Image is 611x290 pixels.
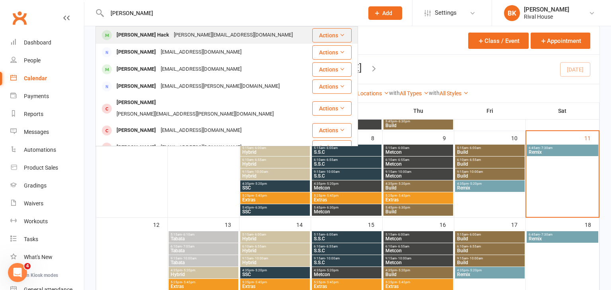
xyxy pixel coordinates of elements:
div: 11 [584,131,599,144]
span: 6:10am [170,245,237,248]
div: Product Sales [24,164,58,171]
span: S.S.C [313,260,380,265]
span: - 5:20pm [397,182,410,186]
span: Build [457,236,523,241]
a: All Types [400,90,429,97]
span: - 5:20pm [325,182,339,186]
button: Class / Event [468,33,529,49]
span: 4:35pm [457,269,523,272]
span: 9:15am [385,257,451,260]
a: What's New [10,248,84,266]
span: - 6:55am [397,245,409,248]
span: - 5:45pm [182,280,195,284]
span: 5:15am [385,233,451,236]
span: 5:15am [457,146,523,150]
span: Metcon [385,260,451,265]
div: [EMAIL_ADDRESS][DOMAIN_NAME] [158,125,244,136]
span: - 10:00am [397,170,411,174]
div: BK [504,5,520,21]
span: - 6:30pm [325,206,339,209]
span: - 6:30pm [254,206,267,209]
div: [EMAIL_ADDRESS][DOMAIN_NAME] [158,46,244,58]
div: [PERSON_NAME][EMAIL_ADDRESS][PERSON_NAME][DOMAIN_NAME] [114,108,276,120]
a: Tasks [10,230,84,248]
span: 5:15am [385,146,451,150]
button: Add [368,6,402,20]
span: 4:35pm [313,269,380,272]
span: 9:15am [313,257,380,260]
span: Hybrid [242,162,308,166]
span: - 5:45pm [325,194,339,197]
a: Waivers [10,195,84,213]
span: 9:15am [457,257,523,260]
span: 9:15am [313,170,380,174]
div: [EMAIL_ADDRESS][PERSON_NAME][DOMAIN_NAME] [158,81,282,92]
span: - 6:00am [325,233,338,236]
div: [PERSON_NAME] [114,125,158,136]
div: Rival House [524,13,569,20]
span: 5:25pm [242,194,308,197]
span: Settings [435,4,457,22]
span: Extras [170,284,237,289]
span: - 5:45pm [397,194,410,197]
strong: with [429,90,440,96]
span: Tabata [170,248,237,253]
input: Search... [105,8,358,19]
span: 5:25pm [242,280,308,284]
div: People [24,57,41,64]
span: 5:45pm [385,120,451,123]
div: 10 [511,131,525,144]
span: - 6:55am [325,158,338,162]
span: Extras [385,284,451,289]
span: Build [385,186,451,190]
span: - 10:00am [253,170,268,174]
span: 5:15am [170,233,237,236]
a: Calendar [10,70,84,87]
span: 5:45pm [385,206,451,209]
a: Clubworx [10,8,29,28]
div: [PERSON_NAME] Hack [114,29,171,41]
span: Extras [313,284,380,289]
span: 9:15am [385,170,451,174]
span: 4:35pm [385,269,451,272]
span: S.S.C [313,162,380,166]
span: - 5:45pm [254,194,267,197]
div: [PERSON_NAME] [114,64,158,75]
a: Messages [10,123,84,141]
span: SSC [242,272,308,277]
span: S.S.C [313,150,380,155]
span: 5:15am [313,146,380,150]
span: S.S.C [313,236,380,241]
span: - 10:00am [325,257,340,260]
span: - 6:55am [253,245,266,248]
iframe: Intercom live chat [8,263,27,282]
span: - 5:20pm [325,269,339,272]
button: Actions [312,140,352,155]
span: - 6:55am [468,158,481,162]
span: 5:15am [242,233,308,236]
div: 16 [440,218,454,231]
span: - 6:55am [325,245,338,248]
span: Remix [528,236,597,241]
button: Actions [312,45,352,60]
span: Extras [242,197,308,202]
span: 6:10am [313,245,380,248]
span: 4 [24,263,31,269]
button: Actions [312,79,352,94]
a: Workouts [10,213,84,230]
span: 5:15am [313,233,380,236]
span: - 7:30am [540,146,553,150]
span: Extras [313,197,380,202]
th: Thu [383,102,454,119]
span: - 6:55am [397,158,409,162]
a: All Locations [350,90,389,97]
span: Metcon [313,272,380,277]
span: Extras [242,284,308,289]
span: - 6:00am [397,146,409,150]
span: - 10:00am [397,257,411,260]
div: 8 [371,131,382,144]
span: Tabata [170,260,237,265]
span: Tabata [170,236,237,241]
a: Automations [10,141,84,159]
span: - 6:00am [468,146,481,150]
